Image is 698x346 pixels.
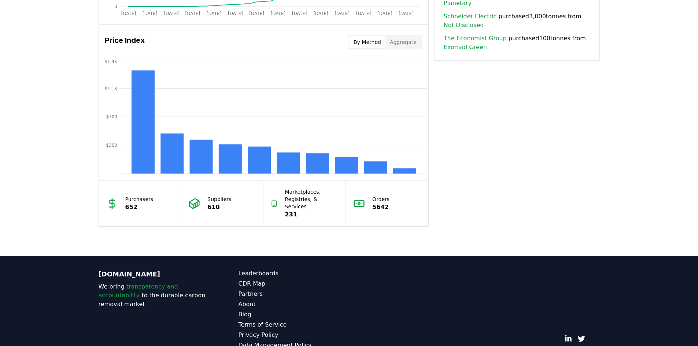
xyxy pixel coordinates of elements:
tspan: [DATE] [249,11,264,16]
tspan: $350 [106,143,117,148]
tspan: [DATE] [377,11,392,16]
p: 231 [285,210,339,219]
a: Blog [239,310,349,319]
tspan: $1.1K [104,86,118,91]
tspan: [DATE] [185,11,200,16]
a: The Economist Group [444,34,507,43]
tspan: [DATE] [206,11,221,16]
a: Schneider Electric [444,12,496,21]
tspan: 0 [114,4,117,9]
tspan: [DATE] [335,11,350,16]
p: We bring to the durable carbon removal market [99,282,209,309]
tspan: $700 [106,114,117,119]
a: About [239,300,349,309]
p: 5642 [372,203,389,212]
a: Twitter [578,335,585,342]
tspan: [DATE] [164,11,179,16]
span: transparency and accountability [99,283,178,299]
h3: Price Index [105,35,145,49]
a: LinkedIn [565,335,572,342]
button: By Method [349,36,385,48]
tspan: [DATE] [228,11,243,16]
tspan: [DATE] [270,11,285,16]
tspan: [DATE] [121,11,136,16]
p: Marketplaces, Registries, & Services [285,188,339,210]
a: CDR Map [239,279,349,288]
span: purchased 3,000 tonnes from [444,12,591,30]
p: Orders [372,196,389,203]
tspan: $1.4K [104,59,118,64]
p: Suppliers [207,196,231,203]
button: Aggregate [385,36,421,48]
tspan: [DATE] [356,11,371,16]
tspan: [DATE] [292,11,307,16]
a: Privacy Policy [239,331,349,339]
a: Not Disclosed [444,21,484,30]
tspan: [DATE] [313,11,328,16]
a: Exomad Green [444,43,487,52]
a: Leaderboards [239,269,349,278]
p: 652 [125,203,154,212]
a: Partners [239,290,349,298]
span: purchased 100 tonnes from [444,34,591,52]
p: Purchasers [125,196,154,203]
p: [DOMAIN_NAME] [99,269,209,279]
tspan: [DATE] [399,11,414,16]
a: Terms of Service [239,320,349,329]
p: 610 [207,203,231,212]
tspan: [DATE] [142,11,157,16]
